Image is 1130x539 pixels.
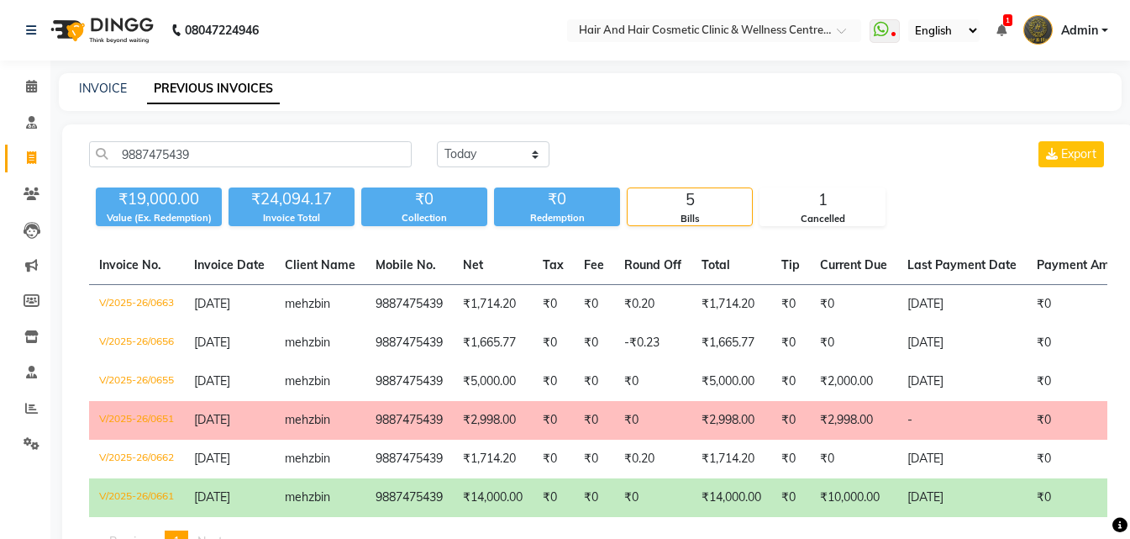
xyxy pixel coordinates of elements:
[628,188,752,212] div: 5
[453,285,533,325] td: ₹1,714.20
[365,362,453,401] td: 9887475439
[810,440,897,478] td: ₹0
[376,257,436,272] span: Mobile No.
[810,285,897,325] td: ₹0
[365,440,453,478] td: 9887475439
[194,335,230,350] span: [DATE]
[614,478,691,517] td: ₹0
[533,362,574,401] td: ₹0
[1023,15,1053,45] img: Admin
[810,362,897,401] td: ₹2,000.00
[533,401,574,440] td: ₹0
[781,257,800,272] span: Tip
[361,211,487,225] div: Collection
[810,401,897,440] td: ₹2,998.00
[820,257,887,272] span: Current Due
[691,440,771,478] td: ₹1,714.20
[691,478,771,517] td: ₹14,000.00
[453,440,533,478] td: ₹1,714.20
[463,257,483,272] span: Net
[185,7,259,54] b: 08047224946
[614,285,691,325] td: ₹0.20
[771,478,810,517] td: ₹0
[574,440,614,478] td: ₹0
[897,362,1027,401] td: [DATE]
[771,362,810,401] td: ₹0
[194,489,230,505] span: [DATE]
[285,296,330,311] span: mehzbin
[453,401,533,440] td: ₹2,998.00
[533,440,574,478] td: ₹0
[691,285,771,325] td: ₹1,714.20
[285,373,330,388] span: mehzbin
[614,440,691,478] td: ₹0.20
[285,451,330,466] span: mehzbin
[194,296,230,311] span: [DATE]
[99,257,161,272] span: Invoice No.
[1003,14,1012,26] span: 1
[453,478,533,517] td: ₹14,000.00
[89,478,184,517] td: V/2025-26/0661
[702,257,730,272] span: Total
[897,478,1027,517] td: [DATE]
[624,257,681,272] span: Round Off
[1038,141,1104,167] button: Export
[584,257,604,272] span: Fee
[760,188,885,212] div: 1
[897,285,1027,325] td: [DATE]
[147,74,280,104] a: PREVIOUS INVOICES
[361,188,487,211] div: ₹0
[285,489,330,505] span: mehzbin
[365,285,453,325] td: 9887475439
[1061,146,1096,161] span: Export
[194,373,230,388] span: [DATE]
[533,324,574,362] td: ₹0
[907,257,1017,272] span: Last Payment Date
[365,324,453,362] td: 9887475439
[574,401,614,440] td: ₹0
[996,23,1006,38] a: 1
[79,81,127,96] a: INVOICE
[574,362,614,401] td: ₹0
[194,451,230,466] span: [DATE]
[614,401,691,440] td: ₹0
[691,324,771,362] td: ₹1,665.77
[285,412,330,427] span: mehzbin
[453,362,533,401] td: ₹5,000.00
[771,401,810,440] td: ₹0
[365,401,453,440] td: 9887475439
[771,324,810,362] td: ₹0
[89,141,412,167] input: Search by Name/Mobile/Email/Invoice No
[771,440,810,478] td: ₹0
[533,478,574,517] td: ₹0
[614,324,691,362] td: -₹0.23
[574,478,614,517] td: ₹0
[810,478,897,517] td: ₹10,000.00
[96,211,222,225] div: Value (Ex. Redemption)
[453,324,533,362] td: ₹1,665.77
[897,440,1027,478] td: [DATE]
[89,401,184,440] td: V/2025-26/0651
[43,7,158,54] img: logo
[771,285,810,325] td: ₹0
[229,211,355,225] div: Invoice Total
[285,257,355,272] span: Client Name
[285,335,330,350] span: mehzbin
[543,257,564,272] span: Tax
[494,211,620,225] div: Redemption
[810,324,897,362] td: ₹0
[1061,22,1098,40] span: Admin
[897,401,1027,440] td: -
[494,188,620,211] div: ₹0
[194,412,230,427] span: [DATE]
[574,285,614,325] td: ₹0
[614,362,691,401] td: ₹0
[89,324,184,362] td: V/2025-26/0656
[229,188,355,211] div: ₹24,094.17
[89,362,184,401] td: V/2025-26/0655
[365,478,453,517] td: 9887475439
[691,362,771,401] td: ₹5,000.00
[628,212,752,226] div: Bills
[89,440,184,478] td: V/2025-26/0662
[194,257,265,272] span: Invoice Date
